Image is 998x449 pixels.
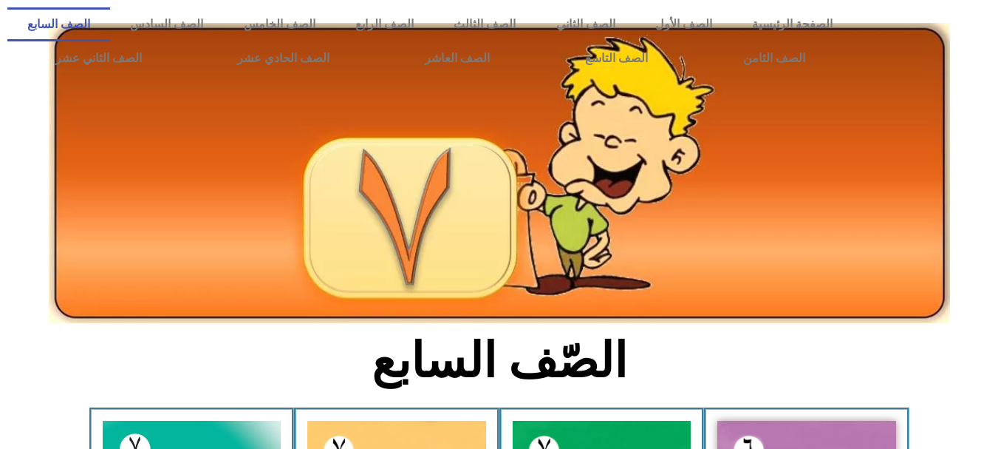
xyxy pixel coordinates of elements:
[224,7,335,41] a: الصف الخامس
[7,41,189,75] a: الصف الثاني عشر
[434,7,536,41] a: الصف الثالث
[7,7,110,41] a: الصف السابع
[732,7,852,41] a: الصفحة الرئيسية
[335,7,434,41] a: الصف الرابع
[695,41,852,75] a: الصف الثامن
[189,41,377,75] a: الصف الحادي عشر
[255,332,743,390] h2: الصّف السابع
[536,7,635,41] a: الصف الثاني
[110,7,223,41] a: الصف السادس
[635,7,732,41] a: الصف الأول
[537,41,695,75] a: الصف التاسع
[377,41,537,75] a: الصف العاشر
